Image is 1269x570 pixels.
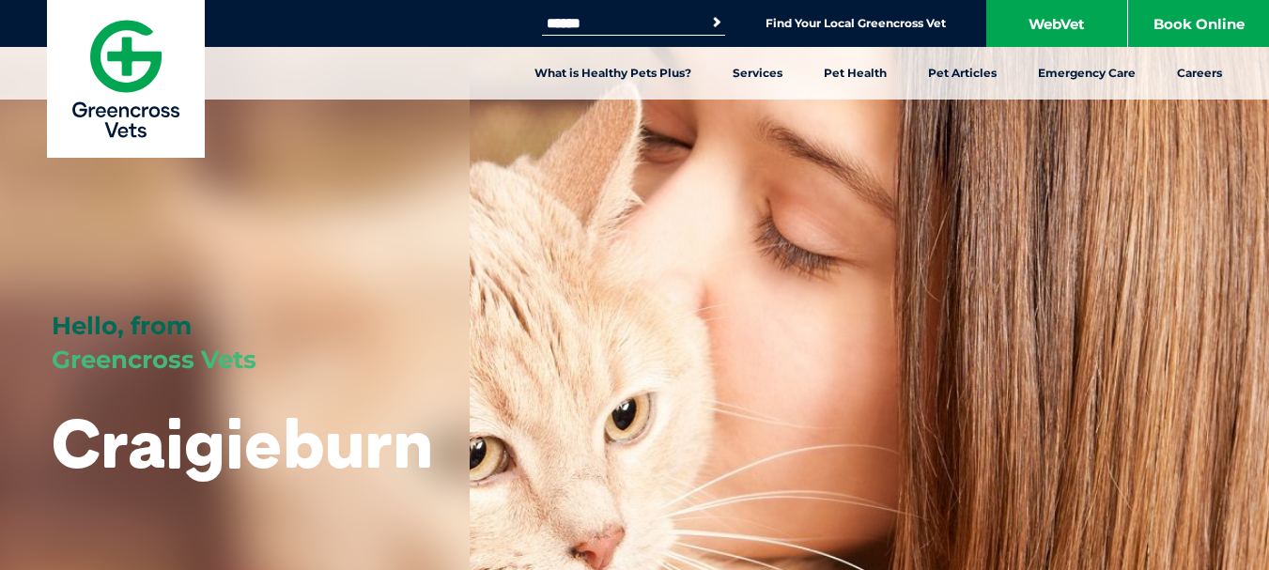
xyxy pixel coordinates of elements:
[52,311,192,341] span: Hello, from
[707,13,726,32] button: Search
[907,47,1017,100] a: Pet Articles
[1017,47,1156,100] a: Emergency Care
[803,47,907,100] a: Pet Health
[52,345,256,375] span: Greencross Vets
[712,47,803,100] a: Services
[766,16,946,31] a: Find Your Local Greencross Vet
[1156,47,1243,100] a: Careers
[52,406,433,480] h1: Craigieburn
[514,47,712,100] a: What is Healthy Pets Plus?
